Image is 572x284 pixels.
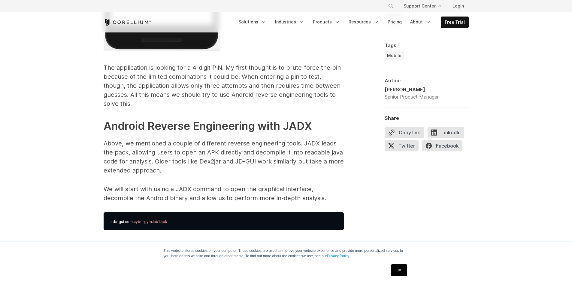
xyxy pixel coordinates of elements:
a: Pricing [384,17,405,27]
span: Mobile [387,53,401,59]
a: Solutions [235,17,270,27]
a: Resources [345,17,383,27]
p: This website stores cookies on your computer. These cookies are used to improve your website expe... [164,248,409,259]
a: Login [448,1,469,11]
div: Navigation Menu [381,1,469,11]
span: .cybergym.lab1.apk [133,219,167,224]
p: Above, we mentioned a couple of different reverse engineering tools. JADX leads the pack, allowin... [104,139,344,175]
span: Twitter [385,140,419,151]
a: Support Center [399,1,445,11]
a: Corellium Home [104,19,151,26]
a: Facebook [422,140,466,154]
a: Products [309,17,344,27]
span: LinkedIn [428,127,464,138]
button: Copy link [385,127,424,138]
a: About [407,17,435,27]
a: Free Trial [441,17,468,28]
a: OK [391,264,407,276]
div: Share [385,115,469,121]
div: Author [385,78,469,84]
span: Facebook [422,140,462,151]
a: LinkedIn [428,127,468,140]
p: We will start with using a JADX command to open the graphical interface, decompile the Android bi... [104,185,344,203]
p: The application is looking for a 4-digit PIN. My first thought is to brute-force the pin because ... [104,63,344,108]
div: [PERSON_NAME] [385,86,439,93]
a: Twitter [385,140,422,154]
div: Navigation Menu [235,17,469,28]
span: jadx-gui com [110,219,133,224]
span: On the left-hand side of the JADX application, you can see the APK file structure. We will start ... [104,240,342,265]
div: Senior Product Manager [385,93,439,100]
button: Search [386,1,396,11]
div: Tags [385,42,469,48]
a: Privacy Policy. [327,254,350,258]
a: Industries [271,17,308,27]
a: Mobile [385,51,404,60]
strong: Android Reverse Engineering with JADX [104,119,312,133]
